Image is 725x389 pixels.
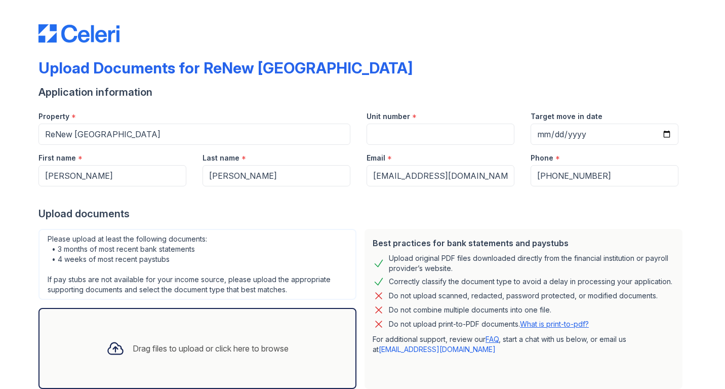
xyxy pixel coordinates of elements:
[486,335,499,343] a: FAQ
[38,24,119,43] img: CE_Logo_Blue-a8612792a0a2168367f1c8372b55b34899dd931a85d93a1a3d3e32e68fde9ad4.png
[38,207,687,221] div: Upload documents
[379,345,496,354] a: [EMAIL_ADDRESS][DOMAIN_NAME]
[38,229,356,300] div: Please upload at least the following documents: • 3 months of most recent bank statements • 4 wee...
[520,320,589,328] a: What is print-to-pdf?
[203,153,239,163] label: Last name
[38,59,413,77] div: Upload Documents for ReNew [GEOGRAPHIC_DATA]
[367,153,385,163] label: Email
[531,153,553,163] label: Phone
[389,290,658,302] div: Do not upload scanned, redacted, password protected, or modified documents.
[389,276,672,288] div: Correctly classify the document type to avoid a delay in processing your application.
[133,342,289,355] div: Drag files to upload or click here to browse
[389,319,589,329] p: Do not upload print-to-PDF documents.
[373,334,674,355] p: For additional support, review our , start a chat with us below, or email us at
[38,153,76,163] label: First name
[373,237,674,249] div: Best practices for bank statements and paystubs
[38,111,69,122] label: Property
[38,85,687,99] div: Application information
[367,111,410,122] label: Unit number
[389,304,551,316] div: Do not combine multiple documents into one file.
[531,111,602,122] label: Target move in date
[389,253,674,274] div: Upload original PDF files downloaded directly from the financial institution or payroll provider’...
